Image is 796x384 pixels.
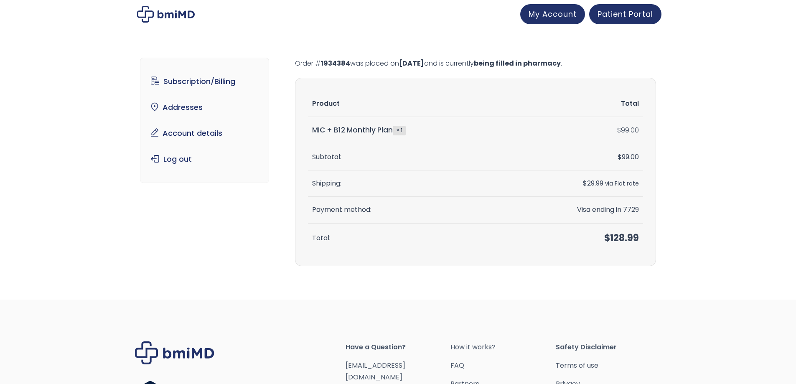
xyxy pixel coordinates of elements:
a: Subscription/Billing [147,73,262,90]
span: $ [617,125,621,135]
span: Safety Disclaimer [556,341,661,353]
span: $ [618,152,622,162]
a: FAQ [450,360,556,371]
a: [EMAIL_ADDRESS][DOMAIN_NAME] [346,361,405,382]
img: My account [137,6,195,23]
td: MIC + B12 Monthly Plan [308,117,506,144]
th: Total [506,91,643,117]
span: $ [583,178,587,188]
th: Payment method: [308,197,506,223]
a: Addresses [147,99,262,116]
mark: being filled in pharmacy [474,58,561,68]
td: Visa ending in 7729 [506,197,643,223]
span: 128.99 [604,231,639,244]
img: Brand Logo [135,341,214,364]
span: 29.99 [583,178,603,188]
span: Patient Portal [598,9,653,19]
p: Order # was placed on and is currently . [295,58,656,69]
small: via Flat rate [605,180,639,188]
span: $ [604,231,610,244]
mark: 1934384 [321,58,350,68]
nav: Account pages [140,58,269,183]
a: Log out [147,150,262,168]
span: 99.00 [618,152,639,162]
span: Have a Question? [346,341,451,353]
a: My Account [520,4,585,24]
mark: [DATE] [399,58,424,68]
a: How it works? [450,341,556,353]
a: Account details [147,125,262,142]
strong: × 1 [393,126,406,135]
th: Shipping: [308,170,506,197]
a: Terms of use [556,360,661,371]
span: My Account [529,9,577,19]
th: Total: [308,224,506,253]
a: Patient Portal [589,4,661,24]
th: Subtotal: [308,144,506,170]
bdi: 99.00 [617,125,639,135]
th: Product [308,91,506,117]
